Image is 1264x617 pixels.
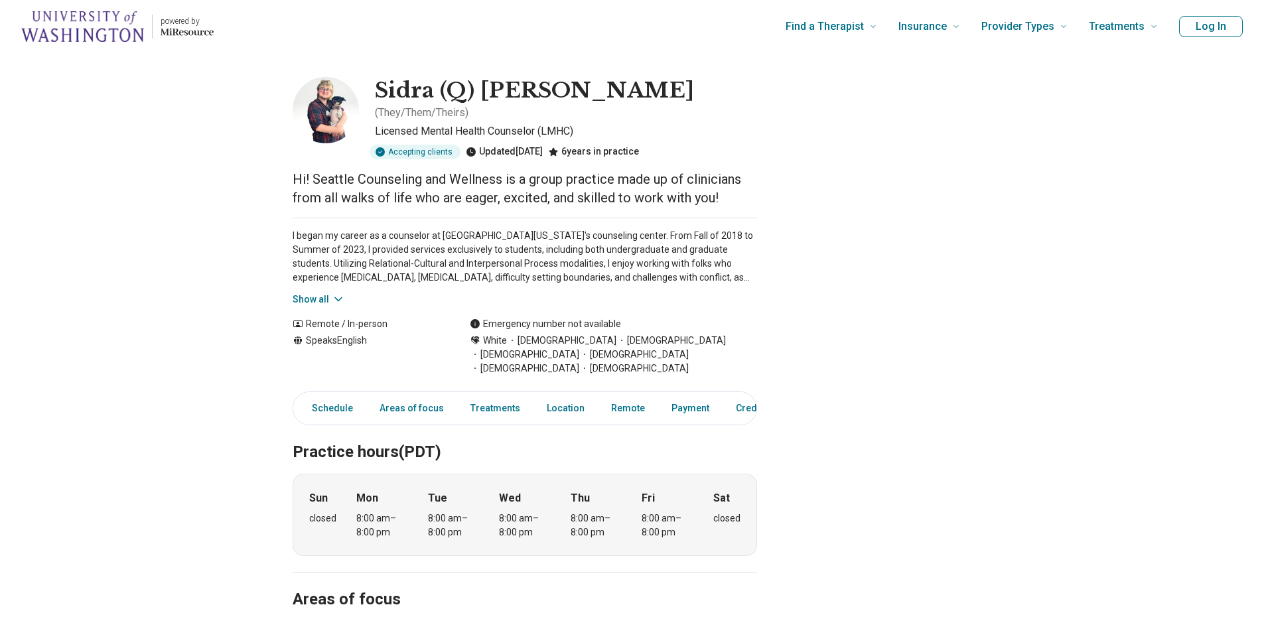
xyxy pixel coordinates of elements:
[713,490,730,506] strong: Sat
[616,334,726,348] span: [DEMOGRAPHIC_DATA]
[571,490,590,506] strong: Thu
[293,409,757,464] h2: Practice hours (PDT)
[981,17,1054,36] span: Provider Types
[548,145,639,159] div: 6 years in practice
[466,145,543,159] div: Updated [DATE]
[293,474,757,556] div: When does the program meet?
[309,490,328,506] strong: Sun
[293,317,443,331] div: Remote / In-person
[293,229,757,285] p: I began my career as a counselor at [GEOGRAPHIC_DATA][US_STATE]'s counseling center. From Fall of...
[539,395,593,422] a: Location
[21,5,214,48] a: Home page
[293,293,345,307] button: Show all
[293,77,359,143] img: Sidra Dillard, Licensed Mental Health Counselor (LMHC)
[579,348,689,362] span: [DEMOGRAPHIC_DATA]
[462,395,528,422] a: Treatments
[507,334,616,348] span: [DEMOGRAPHIC_DATA]
[664,395,717,422] a: Payment
[293,170,757,207] p: Hi! Seattle Counseling and Wellness is a group practice made up of clinicians from all walks of l...
[428,490,447,506] strong: Tue
[372,395,452,422] a: Areas of focus
[309,512,336,525] div: closed
[296,395,361,422] a: Schedule
[370,145,460,159] div: Accepting clients
[713,512,740,525] div: closed
[470,362,579,376] span: [DEMOGRAPHIC_DATA]
[428,512,479,539] div: 8:00 am – 8:00 pm
[375,105,468,121] p: ( They/Them/Theirs )
[499,512,550,539] div: 8:00 am – 8:00 pm
[470,317,621,331] div: Emergency number not available
[898,17,947,36] span: Insurance
[356,490,378,506] strong: Mon
[483,334,507,348] span: White
[579,362,689,376] span: [DEMOGRAPHIC_DATA]
[1089,17,1145,36] span: Treatments
[293,334,443,376] div: Speaks English
[571,512,622,539] div: 8:00 am – 8:00 pm
[642,490,655,506] strong: Fri
[356,512,407,539] div: 8:00 am – 8:00 pm
[728,395,802,422] a: Credentials
[1179,16,1243,37] button: Log In
[603,395,653,422] a: Remote
[293,557,757,611] h2: Areas of focus
[642,512,693,539] div: 8:00 am – 8:00 pm
[161,16,214,27] p: powered by
[470,348,579,362] span: [DEMOGRAPHIC_DATA]
[375,77,694,105] h1: Sidra (Q) [PERSON_NAME]
[375,123,757,139] p: Licensed Mental Health Counselor (LMHC)
[499,490,521,506] strong: Wed
[786,17,864,36] span: Find a Therapist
